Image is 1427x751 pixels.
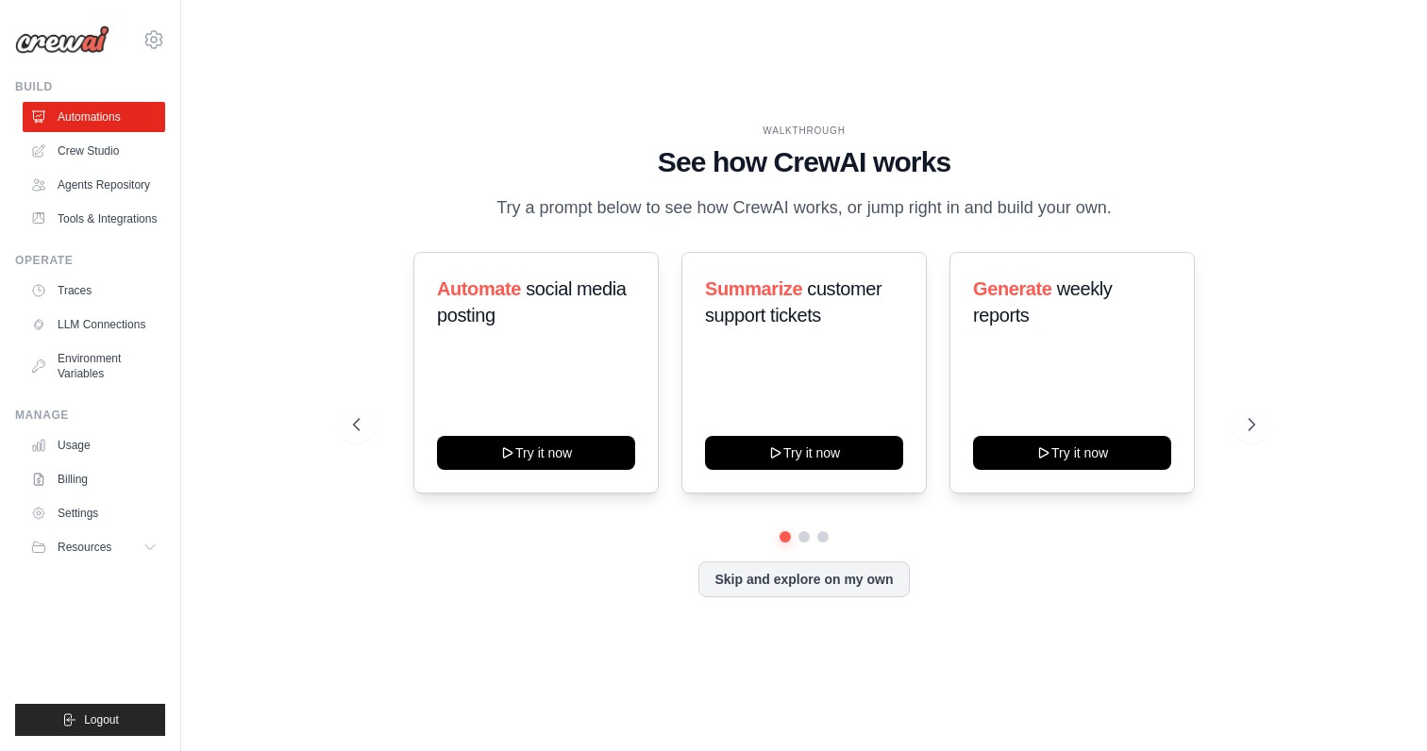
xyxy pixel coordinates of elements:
span: Resources [58,540,111,555]
a: Settings [23,498,165,528]
a: Traces [23,275,165,306]
button: Skip and explore on my own [698,561,909,597]
div: Operate [15,253,165,268]
a: Environment Variables [23,343,165,389]
span: Automate [437,278,521,299]
a: Usage [23,430,165,460]
p: Try a prompt below to see how CrewAI works, or jump right in and build your own. [487,194,1121,222]
span: social media posting [437,278,627,325]
div: WALKTHROUGH [353,124,1256,138]
span: customer support tickets [705,278,881,325]
a: LLM Connections [23,309,165,340]
button: Try it now [437,436,635,470]
span: Generate [973,278,1052,299]
button: Try it now [705,436,903,470]
a: Automations [23,102,165,132]
div: Build [15,79,165,94]
a: Agents Repository [23,170,165,200]
img: Logo [15,25,109,54]
button: Resources [23,532,165,562]
a: Crew Studio [23,136,165,166]
span: Summarize [705,278,802,299]
span: Logout [84,712,119,727]
a: Billing [23,464,165,494]
button: Try it now [973,436,1171,470]
a: Tools & Integrations [23,204,165,234]
h1: See how CrewAI works [353,145,1256,179]
button: Logout [15,704,165,736]
div: Manage [15,408,165,423]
